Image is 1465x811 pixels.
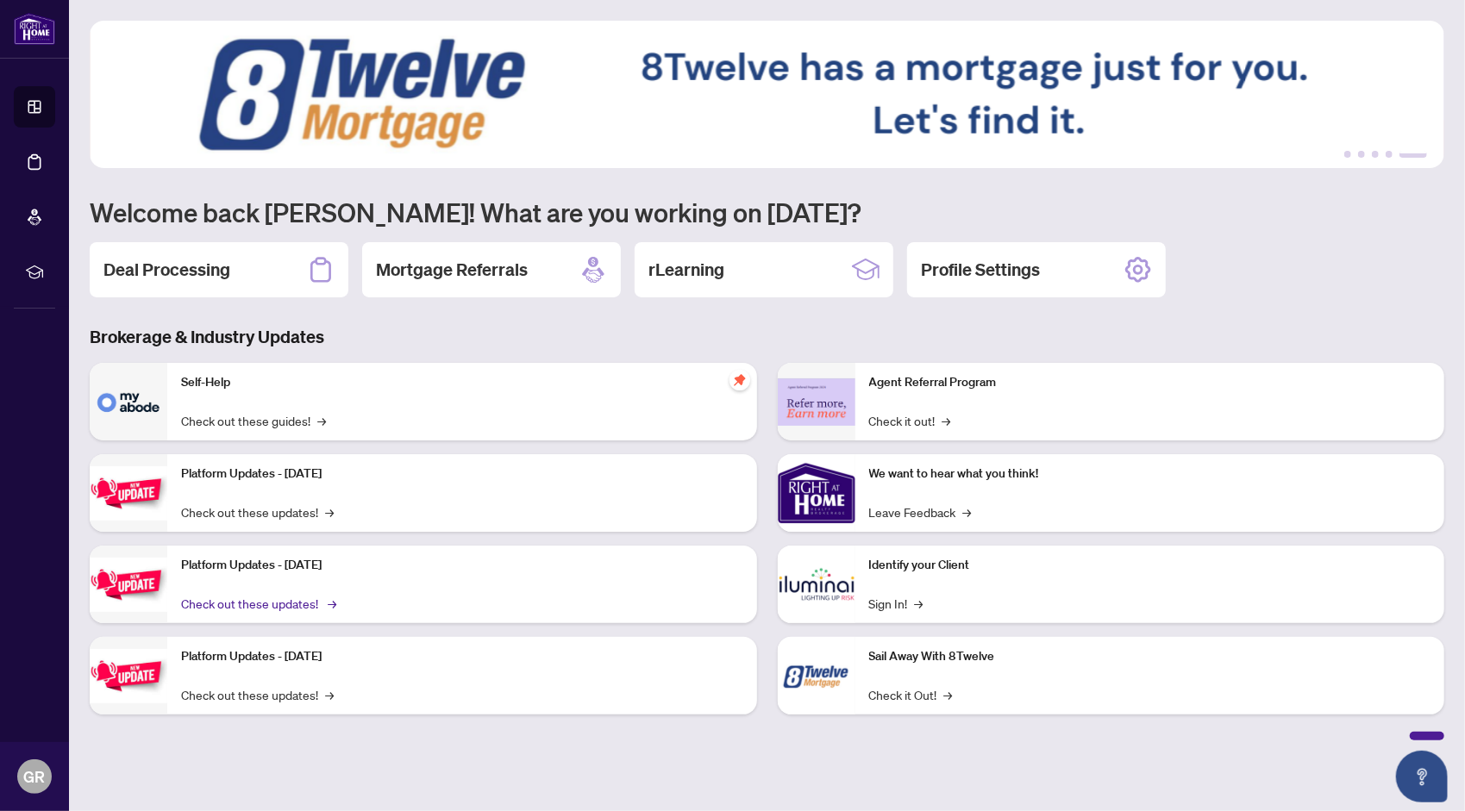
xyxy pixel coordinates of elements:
h2: Profile Settings [921,258,1040,282]
a: Check it Out!→ [869,685,953,704]
button: 1 [1344,151,1351,158]
button: Open asap [1396,751,1448,802]
span: pushpin [729,370,750,390]
span: GR [24,764,46,789]
span: → [944,685,953,704]
span: → [325,685,334,704]
h1: Welcome back [PERSON_NAME]! What are you working on [DATE]? [90,196,1444,228]
img: Slide 4 [90,21,1444,168]
img: Sail Away With 8Twelve [778,637,855,714]
h3: Brokerage & Industry Updates [90,325,1444,349]
img: logo [14,13,55,45]
span: → [963,502,972,521]
img: Identify your Client [778,546,855,623]
p: Platform Updates - [DATE] [181,556,743,575]
span: → [942,411,951,430]
p: Agent Referral Program [869,373,1431,392]
span: → [915,594,923,613]
img: Platform Updates - July 21, 2025 [90,466,167,521]
p: Platform Updates - [DATE] [181,647,743,666]
a: Check out these updates!→ [181,502,334,521]
h2: Deal Processing [103,258,230,282]
a: Leave Feedback→ [869,502,972,521]
img: We want to hear what you think! [778,454,855,532]
button: 2 [1358,151,1365,158]
span: → [325,502,334,521]
button: 5 [1399,151,1427,158]
img: Self-Help [90,363,167,440]
a: Check out these guides!→ [181,411,326,430]
h2: Mortgage Referrals [376,258,528,282]
p: Sail Away With 8Twelve [869,647,1431,666]
img: Platform Updates - June 23, 2025 [90,649,167,703]
p: Identify your Client [869,556,1431,575]
span: → [317,411,326,430]
p: We want to hear what you think! [869,465,1431,483]
a: Check out these updates!→ [181,685,334,704]
p: Platform Updates - [DATE] [181,465,743,483]
a: Check it out!→ [869,411,951,430]
a: Sign In!→ [869,594,923,613]
img: Agent Referral Program [778,378,855,426]
button: 4 [1386,151,1393,158]
span: → [328,594,336,613]
img: Platform Updates - July 8, 2025 [90,558,167,612]
h2: rLearning [648,258,724,282]
a: Check out these updates!→ [181,594,334,613]
button: 3 [1372,151,1379,158]
p: Self-Help [181,373,743,392]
